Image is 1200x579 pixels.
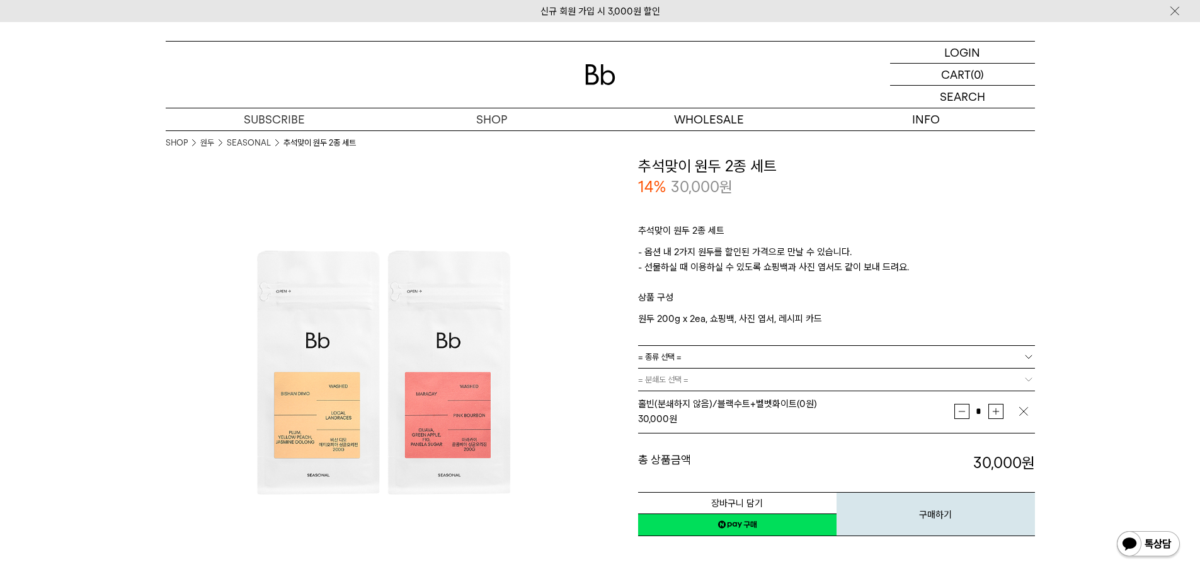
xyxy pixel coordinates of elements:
span: 홀빈(분쇄하지 않음)/블랙수트+벨벳화이트 (0원) [638,398,817,410]
a: 원두 [200,137,214,149]
img: 카카오톡 채널 1:1 채팅 버튼 [1116,530,1181,560]
a: SHOP [166,137,188,149]
h3: 추석맞이 원두 2종 세트 [638,156,1035,177]
a: SUBSCRIBE [166,108,383,130]
p: 30,000 [671,176,733,198]
p: (0) [971,64,984,85]
p: 원두 200g x 2ea, 쇼핑백, 사진 엽서, 레시피 카드 [638,311,1035,326]
button: 구매하기 [837,492,1035,536]
span: = 분쇄도 선택 = [638,369,689,391]
p: WHOLESALE [600,108,818,130]
p: SEARCH [940,86,985,108]
div: 원 [638,411,954,427]
button: 감소 [954,404,969,419]
p: - 옵션 내 2가지 원두를 할인된 가격으로 만날 수 있습니다. - 선물하실 때 이용하실 수 있도록 쇼핑백과 사진 엽서도 같이 보내 드려요. [638,244,1035,290]
button: 증가 [988,404,1003,419]
strong: 30,000 [638,413,669,425]
img: 삭제 [1017,405,1030,418]
a: SEASONAL [227,137,271,149]
p: INFO [818,108,1035,130]
p: 상품 구성 [638,290,1035,311]
p: CART [941,64,971,85]
span: 원 [719,178,733,196]
b: 원 [1022,454,1035,472]
p: 추석맞이 원두 2종 세트 [638,223,1035,244]
strong: 30,000 [973,454,1035,472]
a: CART (0) [890,64,1035,86]
p: LOGIN [944,42,980,63]
button: 장바구니 담기 [638,492,837,514]
img: 로고 [585,64,615,85]
li: 추석맞이 원두 2종 세트 [283,137,356,149]
a: 신규 회원 가입 시 3,000원 할인 [540,6,660,17]
a: LOGIN [890,42,1035,64]
dt: 총 상품금액 [638,452,837,474]
a: 새창 [638,513,837,536]
p: 14% [638,176,666,198]
a: SHOP [383,108,600,130]
span: = 종류 선택 = [638,346,682,368]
